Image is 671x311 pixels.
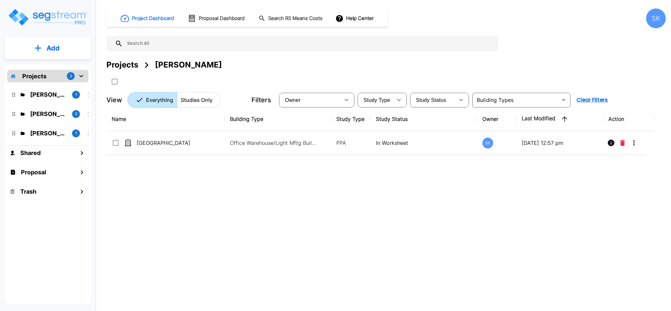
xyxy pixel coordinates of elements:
[371,107,477,131] th: Study Status
[155,59,222,71] div: [PERSON_NAME]
[363,97,390,103] span: Study Type
[137,139,202,147] p: [GEOGRAPHIC_DATA]
[106,59,138,71] div: Projects
[30,109,67,118] p: Mendy
[230,139,318,147] p: Office Warehouse/Light Mftg Building, Commercial Property Site
[75,130,77,136] p: 1
[359,91,392,109] div: Select
[177,92,221,108] button: Studies Only
[127,92,221,108] div: Platform
[8,8,88,27] img: Logo
[123,36,495,51] input: Search All
[280,91,340,109] div: Select
[482,138,493,148] div: SK
[181,96,213,104] p: Studies Only
[106,95,122,105] p: View
[285,97,301,103] span: Owner
[256,12,326,25] button: Search RS Means Costs
[22,72,47,81] p: Projects
[252,95,271,105] p: Filters
[146,96,173,104] p: Everything
[334,12,376,25] button: Help Center
[21,168,46,177] h1: Proposal
[127,92,177,108] button: Everything
[474,95,558,105] input: Building Types
[5,39,91,58] button: Add
[75,92,77,97] p: 1
[411,91,455,109] div: Select
[477,107,516,131] th: Owner
[416,97,446,103] span: Study Status
[268,15,323,22] h1: Search RS Means Costs
[376,139,472,147] p: In Worksheet
[30,129,67,138] p: Ari B
[646,9,666,28] div: SK
[20,187,36,196] h1: Trash
[522,139,598,147] p: [DATE] 12:57 pm
[108,75,121,88] button: SelectAll
[47,43,60,53] p: Add
[225,107,331,131] th: Building Type
[75,111,77,117] p: 2
[627,136,641,149] button: More-Options
[70,73,72,79] p: 3
[559,95,568,105] button: Open
[516,107,603,131] th: Last Modified
[118,11,177,26] button: Project Dashboard
[30,90,67,99] p: Wasserman
[20,148,41,157] h1: Shared
[331,107,370,131] th: Study Type
[605,136,618,149] button: Info
[574,93,610,107] button: Clear Filters
[336,139,365,147] p: PPA
[618,136,627,149] button: Delete
[132,15,174,22] h1: Project Dashboard
[185,11,248,25] button: Proposal Dashboard
[199,15,245,22] h1: Proposal Dashboard
[603,107,655,131] th: Action
[106,107,225,131] th: Name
